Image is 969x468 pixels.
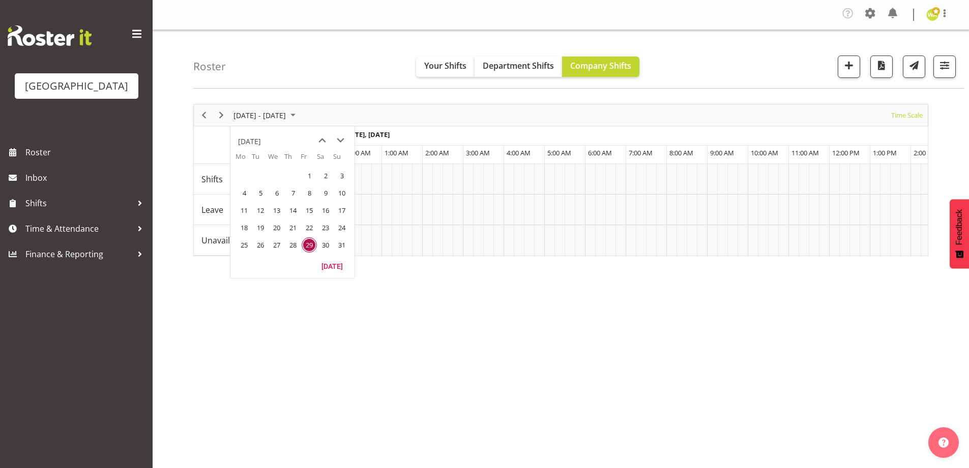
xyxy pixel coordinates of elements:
[232,109,287,122] span: [DATE] - [DATE]
[25,78,128,94] div: [GEOGRAPHIC_DATA]
[237,237,252,253] span: Monday, August 25, 2025
[334,168,349,183] span: Sunday, August 3, 2025
[269,237,284,253] span: Wednesday, August 27, 2025
[629,148,653,157] span: 7:00 AM
[950,199,969,268] button: Feedback - Show survey
[232,109,300,122] button: August 25 - 31, 2025
[955,209,964,245] span: Feedback
[302,203,317,218] span: Friday, August 15, 2025
[285,237,301,253] span: Thursday, August 28, 2025
[201,234,253,246] span: Unavailability
[751,148,778,157] span: 10:00 AM
[483,60,554,71] span: Department Shifts
[331,131,349,150] button: next month
[710,148,734,157] span: 9:00 AM
[873,148,897,157] span: 1:00 PM
[475,57,562,77] button: Department Shifts
[284,152,301,167] th: Th
[302,237,317,253] span: Friday, August 29, 2025
[334,220,349,235] span: Sunday, August 24, 2025
[318,203,333,218] span: Saturday, August 16, 2025
[838,56,860,78] button: Add a new shift
[343,130,390,139] span: [DATE], [DATE]
[385,148,408,157] span: 1:00 AM
[318,168,333,183] span: Saturday, August 2, 2025
[507,148,531,157] span: 4:00 AM
[201,204,223,216] span: Leave
[269,185,284,201] span: Wednesday, August 6, 2025
[8,25,92,46] img: Rosterit website logo
[903,56,925,78] button: Send a list of all shifts for the selected filtered period to all rostered employees.
[334,237,349,253] span: Sunday, August 31, 2025
[253,220,268,235] span: Tuesday, August 19, 2025
[194,225,341,256] td: Unavailability resource
[669,148,693,157] span: 8:00 AM
[253,203,268,218] span: Tuesday, August 12, 2025
[562,57,639,77] button: Company Shifts
[237,203,252,218] span: Monday, August 11, 2025
[318,220,333,235] span: Saturday, August 23, 2025
[25,246,132,262] span: Finance & Reporting
[302,168,317,183] span: Friday, August 1, 2025
[193,61,226,72] h4: Roster
[343,148,371,157] span: 12:00 AM
[333,152,349,167] th: Su
[547,148,571,157] span: 5:00 AM
[302,185,317,201] span: Friday, August 8, 2025
[25,170,148,185] span: Inbox
[315,259,349,273] button: Today
[313,131,331,150] button: previous month
[285,220,301,235] span: Thursday, August 21, 2025
[317,152,333,167] th: Sa
[201,173,223,185] span: Shifts
[194,164,341,195] td: Shifts resource
[425,148,449,157] span: 2:00 AM
[238,131,261,152] div: title
[237,185,252,201] span: Monday, August 4, 2025
[933,56,956,78] button: Filter Shifts
[236,152,252,167] th: Mo
[285,203,301,218] span: Thursday, August 14, 2025
[25,221,132,236] span: Time & Attendance
[301,236,317,254] td: Friday, August 29, 2025
[194,195,341,225] td: Leave resource
[253,185,268,201] span: Tuesday, August 5, 2025
[424,60,466,71] span: Your Shifts
[318,185,333,201] span: Saturday, August 9, 2025
[570,60,631,71] span: Company Shifts
[466,148,490,157] span: 3:00 AM
[253,237,268,253] span: Tuesday, August 26, 2025
[237,220,252,235] span: Monday, August 18, 2025
[25,196,132,211] span: Shifts
[195,104,213,126] div: Previous
[870,56,893,78] button: Download a PDF of the roster according to the set date range.
[269,220,284,235] span: Wednesday, August 20, 2025
[334,185,349,201] span: Sunday, August 10, 2025
[197,109,211,122] button: Previous
[285,185,301,201] span: Thursday, August 7, 2025
[938,437,949,448] img: help-xxl-2.png
[269,203,284,218] span: Wednesday, August 13, 2025
[914,148,937,157] span: 2:00 PM
[334,203,349,218] span: Sunday, August 17, 2025
[301,152,317,167] th: Fr
[416,57,475,77] button: Your Shifts
[890,109,925,122] button: Time Scale
[25,145,148,160] span: Roster
[926,9,938,21] img: wendy-auld9530.jpg
[791,148,819,157] span: 11:00 AM
[588,148,612,157] span: 6:00 AM
[268,152,284,167] th: We
[193,104,928,256] div: Timeline Week of August 29, 2025
[252,152,268,167] th: Tu
[215,109,228,122] button: Next
[302,220,317,235] span: Friday, August 22, 2025
[213,104,230,126] div: Next
[832,148,860,157] span: 12:00 PM
[890,109,924,122] span: Time Scale
[318,237,333,253] span: Saturday, August 30, 2025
